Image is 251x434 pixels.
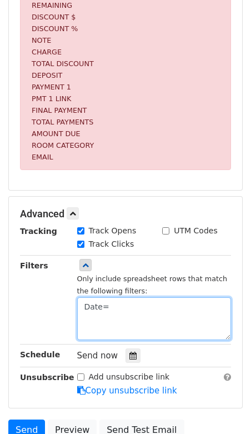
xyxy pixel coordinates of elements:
small: NOTE [32,36,51,44]
label: Track Clicks [89,238,134,250]
span: Send now [77,351,118,361]
small: FINAL PAYMENT [32,106,87,114]
small: DISCOUNT % [32,24,78,33]
small: ROOM CATEGORY [32,141,94,149]
small: CHARGE [32,48,62,56]
small: PAYMENT 1 [32,83,71,91]
small: Only include spreadsheet rows that match the following filters: [77,275,228,296]
iframe: Chat Widget [195,381,251,434]
small: EMAIL [32,153,53,161]
small: TOTAL PAYMENTS [32,118,93,126]
small: DISCOUNT $ [32,13,76,21]
strong: Unsubscribe [20,373,74,382]
strong: Tracking [20,227,57,236]
small: DEPOSIT [32,71,62,79]
strong: Filters [20,261,48,270]
small: AMOUNT DUE [32,129,81,138]
small: REMAINING [32,1,72,9]
small: TOTAL DISCOUNT [32,59,94,68]
label: UTM Codes [174,225,217,237]
label: Add unsubscribe link [89,371,170,383]
small: PMT 1 LINK [32,94,71,103]
a: Copy unsubscribe link [77,386,177,396]
strong: Schedule [20,350,60,359]
h5: Advanced [20,208,231,220]
label: Track Opens [89,225,137,237]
